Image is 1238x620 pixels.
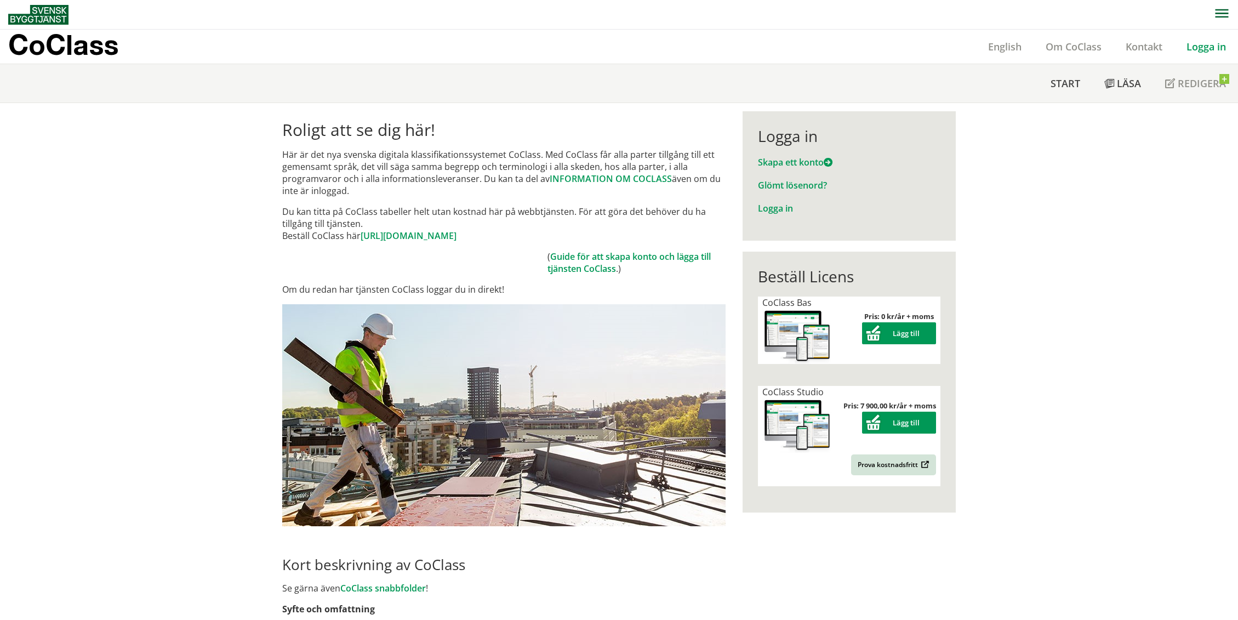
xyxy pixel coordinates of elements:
p: Om du redan har tjänsten CoClass loggar du in direkt! [282,283,726,295]
img: Svensk Byggtjänst [8,5,69,25]
h1: Roligt att se dig här! [282,120,726,140]
a: Lägg till [862,328,936,338]
a: Glömt lösenord? [758,179,827,191]
span: Start [1051,77,1080,90]
img: coclass-license.jpg [762,309,832,364]
a: Start [1039,64,1092,103]
a: Läsa [1092,64,1153,103]
img: Outbound.png [919,460,929,469]
p: Du kan titta på CoClass tabeller helt utan kostnad här på webbtjänsten. För att göra det behöver ... [282,206,726,242]
button: Lägg till [862,322,936,344]
div: Logga in [758,127,940,145]
strong: Pris: 0 kr/år + moms [864,311,934,321]
a: [URL][DOMAIN_NAME] [361,230,457,242]
a: Prova kostnadsfritt [851,454,936,475]
h2: Kort beskrivning av CoClass [282,556,726,573]
a: Kontakt [1114,40,1174,53]
p: Se gärna även ! [282,582,726,594]
img: coclass-license.jpg [762,398,832,453]
strong: Pris: 7 900,00 kr/år + moms [843,401,936,411]
a: English [976,40,1034,53]
span: CoClass Bas [762,297,812,309]
a: Om CoClass [1034,40,1114,53]
div: Beställ Licens [758,267,940,286]
span: Läsa [1117,77,1141,90]
p: Här är det nya svenska digitala klassifikationssystemet CoClass. Med CoClass får alla parter till... [282,149,726,197]
a: Logga in [1174,40,1238,53]
span: CoClass Studio [762,386,824,398]
a: CoClass [8,30,142,64]
a: Logga in [758,202,793,214]
a: INFORMATION OM COCLASS [550,173,672,185]
a: Skapa ett konto [758,156,832,168]
a: Lägg till [862,418,936,428]
a: CoClass snabbfolder [340,582,426,594]
a: Guide för att skapa konto och lägga till tjänsten CoClass [547,251,711,275]
img: login.jpg [282,304,726,526]
p: CoClass [8,38,118,51]
strong: Syfte och omfattning [282,603,375,615]
td: ( .) [547,251,726,275]
button: Lägg till [862,412,936,434]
